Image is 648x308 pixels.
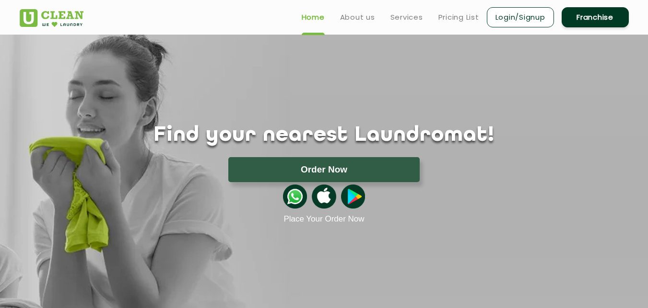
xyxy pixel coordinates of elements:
a: About us [340,12,375,23]
a: Login/Signup [487,7,554,27]
img: whatsappicon.png [283,185,307,209]
a: Pricing List [438,12,479,23]
a: Services [390,12,423,23]
button: Order Now [228,157,420,182]
h1: Find your nearest Laundromat! [12,123,636,148]
a: Franchise [562,7,629,27]
a: Place Your Order Now [283,214,364,224]
a: Home [302,12,325,23]
img: playstoreicon.png [341,185,365,209]
img: UClean Laundry and Dry Cleaning [20,9,83,27]
img: apple-icon.png [312,185,336,209]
